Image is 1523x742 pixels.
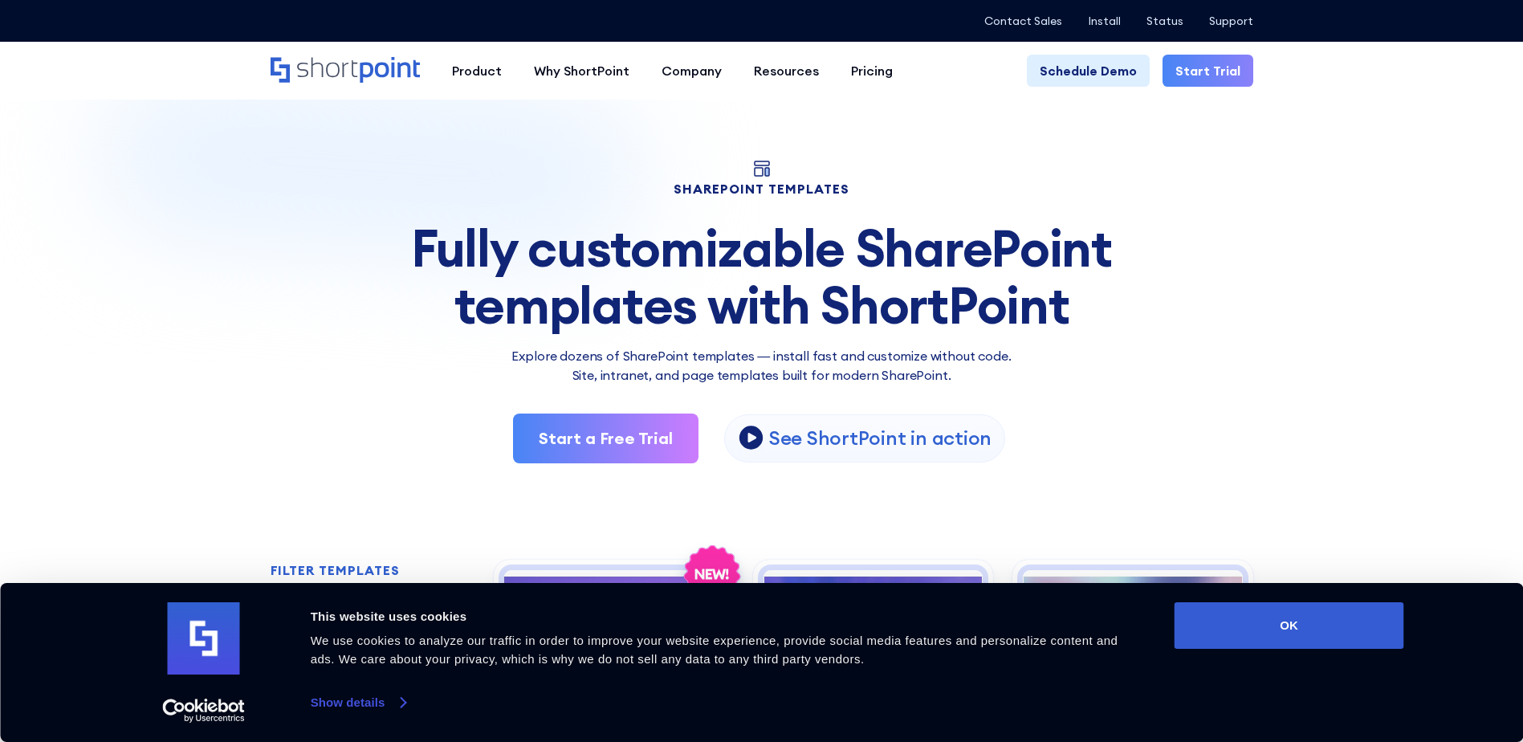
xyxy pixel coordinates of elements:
div: Product [452,61,502,80]
img: Enterprise 1 – SharePoint Homepage Design: Modern intranet homepage for news, documents, and events. [504,570,723,735]
div: Why ShortPoint [534,61,629,80]
div: Pricing [851,61,893,80]
a: Why ShortPoint [518,55,645,87]
div: Fully customizable SharePoint templates with ShortPoint [271,220,1253,333]
a: Show details [311,691,405,715]
a: open lightbox [724,414,1005,463]
img: HR 1 – Human Resources Template: Centralize tools, policies, training, engagement, and news. [764,570,983,735]
div: Company [662,61,722,80]
a: Product [436,55,518,87]
div: Resources [754,61,819,80]
img: HR 2 - HR Intranet Portal: Central HR hub for search, announcements, events, learning. [1023,570,1242,735]
a: Start a Free Trial [513,414,698,463]
a: Usercentrics Cookiebot - opens in a new window [133,699,274,723]
a: Install [1088,14,1121,27]
a: Company [645,55,738,87]
a: Support [1209,14,1253,27]
div: This website uses cookies [311,607,1138,626]
h1: SHAREPOINT TEMPLATES [271,183,1253,194]
a: Home [271,57,420,84]
a: Status [1146,14,1183,27]
button: OK [1175,602,1404,649]
img: logo [168,602,240,675]
a: Resources [738,55,835,87]
a: Schedule Demo [1027,55,1150,87]
p: Explore dozens of SharePoint templates — install fast and customize without code. Site, intranet,... [271,346,1253,385]
a: Start Trial [1163,55,1253,87]
span: We use cookies to analyze our traffic in order to improve your website experience, provide social... [311,634,1118,666]
h2: FILTER TEMPLATES [271,564,400,578]
a: Pricing [835,55,909,87]
p: See ShortPoint in action [769,426,992,450]
a: Contact Sales [984,14,1062,27]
